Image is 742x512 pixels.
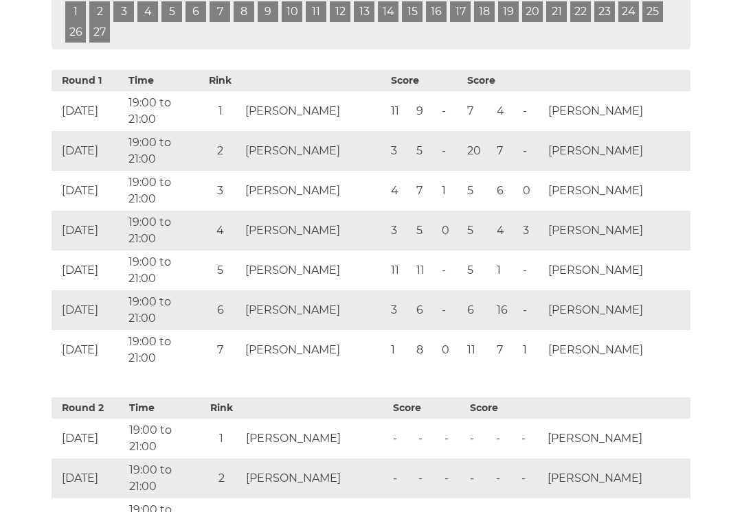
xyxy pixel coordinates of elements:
a: 2 [89,2,110,23]
td: 7 [493,331,519,371]
td: [PERSON_NAME] [243,459,389,499]
td: [PERSON_NAME] [545,251,690,291]
a: 8 [234,2,254,23]
td: 2 [200,459,243,499]
td: 5 [413,211,438,251]
td: - [438,92,464,132]
td: 19:00 to 21:00 [125,211,199,251]
td: 6 [493,172,519,211]
a: 24 [618,2,639,23]
td: 4 [493,211,519,251]
td: [PERSON_NAME] [545,92,690,132]
th: Time [126,398,200,419]
a: 19 [498,2,519,23]
td: - [493,459,518,499]
td: [PERSON_NAME] [242,251,387,291]
th: Score [466,398,543,419]
td: 19:00 to 21:00 [125,251,199,291]
td: - [518,419,543,459]
td: - [466,459,492,499]
td: 19:00 to 21:00 [125,172,199,211]
td: 19:00 to 21:00 [125,331,199,371]
td: [DATE] [52,419,126,459]
td: [PERSON_NAME] [242,92,387,132]
th: Score [387,71,464,92]
td: 6 [464,291,493,331]
a: 1 [65,2,86,23]
a: 23 [594,2,615,23]
td: [PERSON_NAME] [545,172,690,211]
td: 6 [413,291,438,331]
th: Score [464,71,544,92]
a: 18 [474,2,495,23]
a: 21 [546,2,567,23]
td: 7 [199,331,242,371]
th: Round 2 [52,398,126,419]
td: - [415,459,440,499]
td: 11 [464,331,493,371]
td: - [441,419,466,459]
td: [PERSON_NAME] [545,291,690,331]
a: 3 [113,2,134,23]
td: 11 [387,251,413,291]
a: 14 [378,2,398,23]
td: [PERSON_NAME] [545,331,690,371]
td: 7 [413,172,438,211]
td: [PERSON_NAME] [243,419,389,459]
td: - [438,132,464,172]
a: 22 [570,2,591,23]
th: Time [125,71,199,92]
td: 2 [199,132,242,172]
a: 16 [426,2,447,23]
a: 13 [354,2,374,23]
td: - [438,291,464,331]
td: 7 [464,92,493,132]
td: [DATE] [52,331,125,371]
td: 4 [199,211,242,251]
td: - [415,419,440,459]
td: [PERSON_NAME] [544,459,690,499]
th: Rink [199,71,242,92]
td: [PERSON_NAME] [545,132,690,172]
th: Score [390,398,466,419]
td: [PERSON_NAME] [242,211,387,251]
td: [DATE] [52,459,126,499]
a: 9 [258,2,278,23]
td: 0 [519,172,545,211]
td: - [518,459,543,499]
td: [DATE] [52,291,125,331]
a: 6 [185,2,206,23]
td: 1 [438,172,464,211]
td: [PERSON_NAME] [242,291,387,331]
td: 5 [199,251,242,291]
td: 3 [519,211,545,251]
td: - [493,419,518,459]
td: 8 [413,331,438,371]
a: 5 [161,2,182,23]
td: [PERSON_NAME] [242,331,387,371]
a: 27 [89,23,110,43]
td: - [519,132,545,172]
td: 3 [387,291,413,331]
td: 19:00 to 21:00 [126,419,200,459]
td: 5 [464,211,493,251]
th: Round 1 [52,71,125,92]
a: 26 [65,23,86,43]
td: [PERSON_NAME] [544,419,690,459]
td: [DATE] [52,172,125,211]
td: 1 [387,331,413,371]
a: 11 [306,2,326,23]
td: 1 [493,251,519,291]
td: - [438,251,464,291]
td: 1 [199,92,242,132]
td: 3 [199,172,242,211]
td: [PERSON_NAME] [242,172,387,211]
th: Rink [200,398,243,419]
td: 4 [493,92,519,132]
td: 20 [464,132,493,172]
a: 20 [522,2,543,23]
td: [PERSON_NAME] [242,132,387,172]
td: 5 [464,172,493,211]
td: - [390,419,415,459]
td: 0 [438,331,464,371]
